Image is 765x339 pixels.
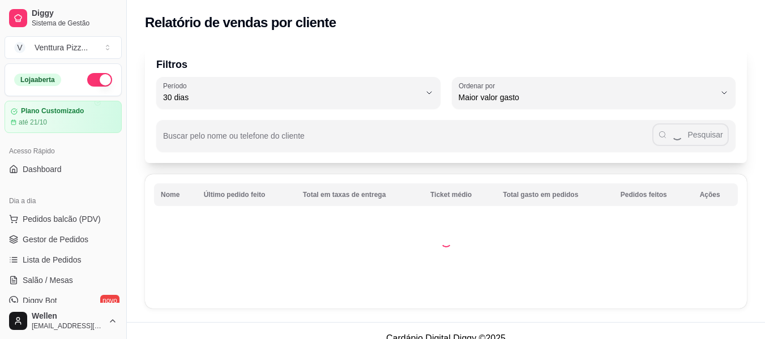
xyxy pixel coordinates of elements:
[19,118,47,127] article: até 21/10
[459,81,499,91] label: Ordenar por
[14,74,61,86] div: Loja aberta
[23,254,82,265] span: Lista de Pedidos
[23,164,62,175] span: Dashboard
[5,251,122,269] a: Lista de Pedidos
[156,77,441,109] button: Período30 dias
[87,73,112,87] button: Alterar Status
[23,274,73,286] span: Salão / Mesas
[23,295,57,306] span: Diggy Bot
[5,5,122,32] a: DiggySistema de Gestão
[32,19,117,28] span: Sistema de Gestão
[156,57,736,72] p: Filtros
[23,213,101,225] span: Pedidos balcão (PDV)
[32,321,104,331] span: [EMAIL_ADDRESS][DOMAIN_NAME]
[5,271,122,289] a: Salão / Mesas
[5,192,122,210] div: Dia a dia
[35,42,88,53] div: Venttura Pizz ...
[5,36,122,59] button: Select a team
[5,230,122,248] a: Gestor de Pedidos
[5,291,122,310] a: Diggy Botnovo
[163,81,190,91] label: Período
[5,307,122,334] button: Wellen[EMAIL_ADDRESS][DOMAIN_NAME]
[32,311,104,321] span: Wellen
[441,236,452,247] div: Loading
[5,142,122,160] div: Acesso Rápido
[32,8,117,19] span: Diggy
[452,77,736,109] button: Ordenar porMaior valor gasto
[23,234,88,245] span: Gestor de Pedidos
[5,160,122,178] a: Dashboard
[14,42,25,53] span: V
[5,101,122,133] a: Plano Customizadoaté 21/10
[459,92,716,103] span: Maior valor gasto
[5,210,122,228] button: Pedidos balcão (PDV)
[163,92,420,103] span: 30 dias
[21,107,84,115] article: Plano Customizado
[163,135,652,146] input: Buscar pelo nome ou telefone do cliente
[145,14,336,32] h2: Relatório de vendas por cliente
